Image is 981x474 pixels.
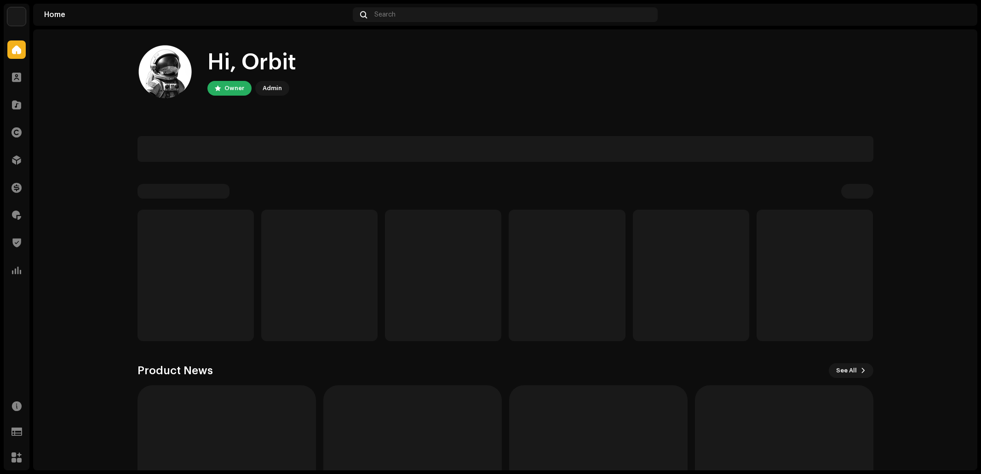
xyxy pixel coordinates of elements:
[829,363,873,378] button: See All
[374,11,396,18] span: Search
[207,48,296,77] div: Hi, Orbit
[836,361,857,380] span: See All
[138,363,213,378] h3: Product News
[263,83,282,94] div: Admin
[44,11,349,18] div: Home
[138,44,193,99] img: 77cc3158-a3d8-4e05-b989-3b4f8fd5cb3f
[7,7,26,26] img: 0029baec-73b5-4e5b-bf6f-b72015a23c67
[224,83,244,94] div: Owner
[952,7,966,22] img: 77cc3158-a3d8-4e05-b989-3b4f8fd5cb3f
